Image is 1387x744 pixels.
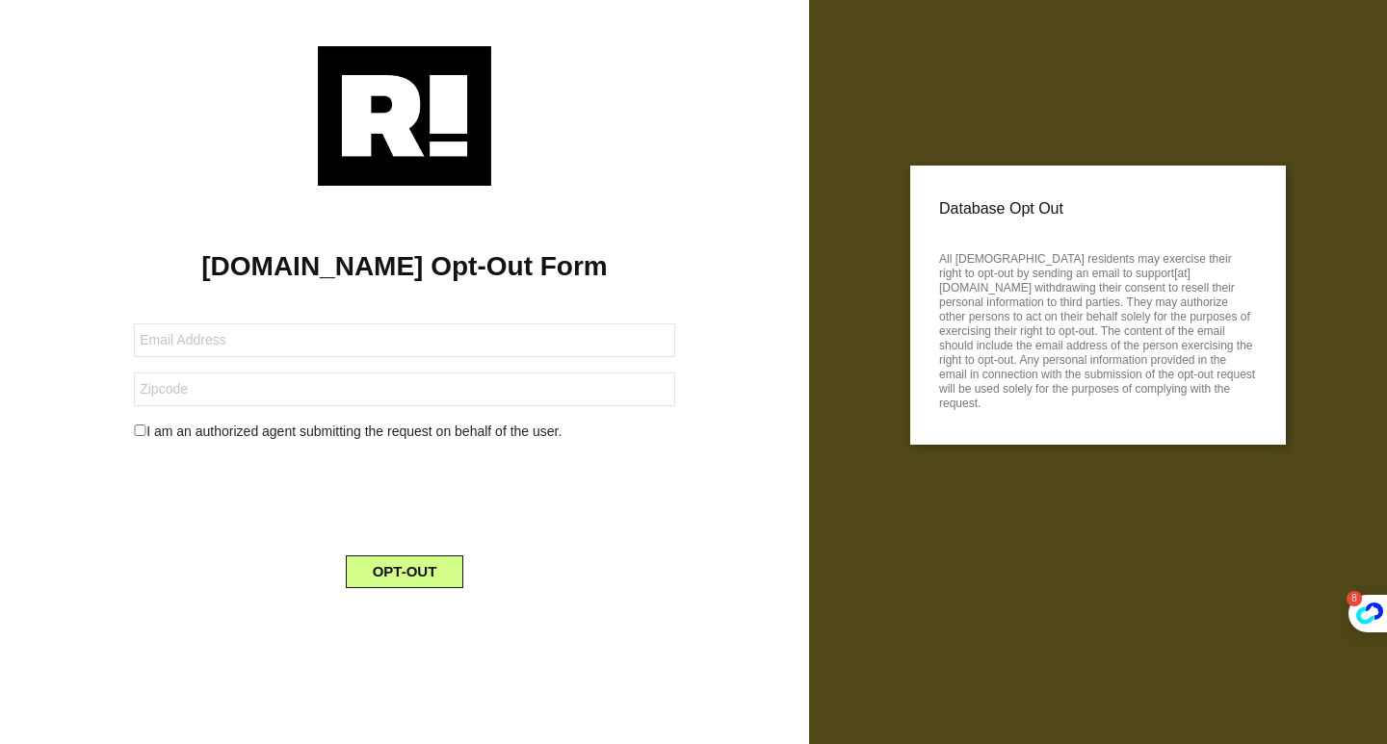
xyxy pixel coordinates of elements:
[258,457,551,532] iframe: reCAPTCHA
[29,250,780,283] h1: [DOMAIN_NAME] Opt-Out Form
[346,555,464,588] button: OPT-OUT
[134,323,675,357] input: Email Address
[134,372,675,406] input: Zipcode
[939,246,1257,411] p: All [DEMOGRAPHIC_DATA] residents may exercise their right to opt-out by sending an email to suppo...
[318,46,491,186] img: Retention.com
[939,194,1257,223] p: Database Opt Out
[119,422,690,442] div: I am an authorized agent submitting the request on behalf of the user.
